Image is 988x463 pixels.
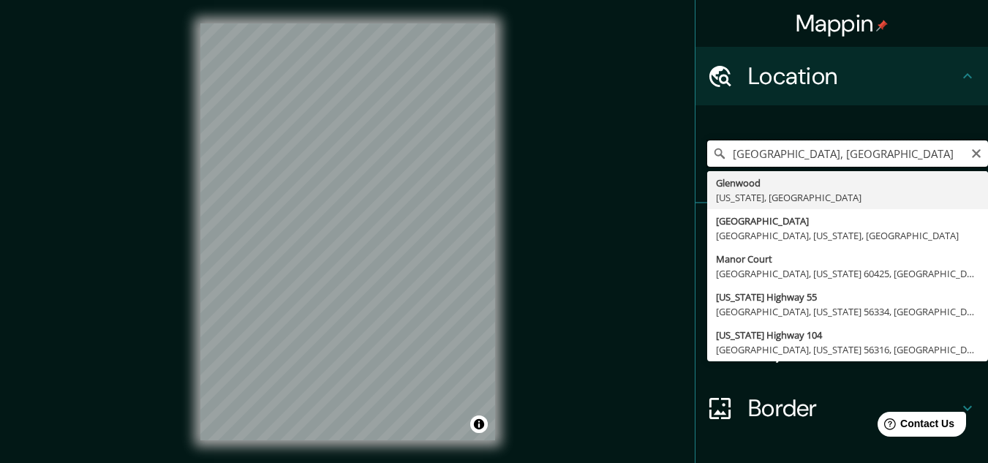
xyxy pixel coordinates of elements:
div: Pins [695,203,988,262]
div: Style [695,262,988,320]
button: Toggle attribution [470,415,488,433]
div: [GEOGRAPHIC_DATA], [US_STATE] 60425, [GEOGRAPHIC_DATA] [716,266,979,281]
div: Glenwood [716,176,979,190]
div: [US_STATE] Highway 55 [716,290,979,304]
div: [GEOGRAPHIC_DATA], [US_STATE] 56316, [GEOGRAPHIC_DATA] [716,342,979,357]
h4: Layout [748,335,959,364]
div: Layout [695,320,988,379]
div: [GEOGRAPHIC_DATA] [716,214,979,228]
div: Manor Court [716,252,979,266]
div: Location [695,47,988,105]
div: Border [695,379,988,437]
iframe: Help widget launcher [858,406,972,447]
div: [US_STATE] Highway 104 [716,328,979,342]
button: Clear [970,146,982,159]
div: [GEOGRAPHIC_DATA], [US_STATE] 56334, [GEOGRAPHIC_DATA] [716,304,979,319]
img: pin-icon.png [876,20,888,31]
h4: Mappin [796,9,889,38]
canvas: Map [200,23,495,440]
h4: Border [748,394,959,423]
div: [US_STATE], [GEOGRAPHIC_DATA] [716,190,979,205]
h4: Location [748,61,959,91]
div: [GEOGRAPHIC_DATA], [US_STATE], [GEOGRAPHIC_DATA] [716,228,979,243]
input: Pick your city or area [707,140,988,167]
